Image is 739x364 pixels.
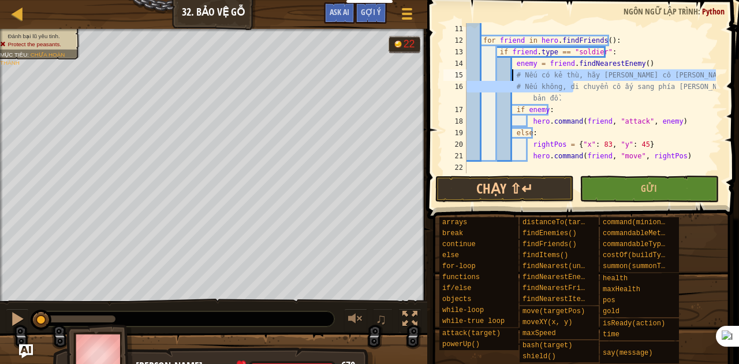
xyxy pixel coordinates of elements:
span: Ngôn ngữ lập trình [624,6,698,17]
div: 16 [443,81,466,104]
button: ♫ [373,309,393,332]
button: Ask AI [324,2,355,24]
div: 13 [443,46,466,58]
span: : [27,51,30,58]
span: else [442,251,459,259]
span: attack(target) [442,329,501,337]
div: 15 [443,69,466,81]
span: gold [603,307,619,315]
span: Ask AI [330,6,349,17]
span: Đánh bại lũ yêu tinh. [8,33,59,39]
span: costOf(buildType) [603,251,673,259]
span: : [698,6,702,17]
div: Team 'humans' has 22 gold. [389,36,420,53]
span: move(targetPos) [522,307,585,315]
span: maxSpeed [522,329,556,337]
span: Protect the peasants. [8,41,61,47]
div: 22 [443,162,466,173]
button: Hiện game menu [393,2,421,29]
span: say(message) [603,349,652,357]
div: 20 [443,139,466,150]
span: findNearestFriend() [522,284,602,292]
span: Gửi [641,182,657,195]
span: Python [702,6,725,17]
span: if/else [442,284,471,292]
div: 12 [443,35,466,46]
span: pos [603,296,615,304]
div: 18 [443,116,466,127]
span: isReady(action) [603,320,665,328]
span: distanceTo(target) [522,218,598,226]
div: 11 [443,23,466,35]
button: Ctrl + P: Pause [6,309,29,332]
span: arrays [442,218,467,226]
div: 14 [443,58,466,69]
span: for-loop [442,262,476,270]
span: break [442,229,463,237]
span: functions [442,273,480,281]
span: while-loop [442,306,484,314]
span: maxHealth [603,285,640,294]
span: continue [442,240,476,248]
span: findEnemies() [522,229,577,237]
span: ♫ [375,310,387,328]
span: commandableMethods [603,229,678,237]
div: 22 [404,39,415,50]
div: 17 [443,104,466,116]
span: shield() [522,352,556,361]
button: Gửi [580,176,718,202]
button: Bật tắt chế độ toàn màn hình [398,309,421,332]
div: 23 [443,173,466,185]
span: findItems() [522,251,568,259]
span: Gợi ý [361,6,381,17]
span: objects [442,295,471,303]
button: Chạy ⇧↵ [435,176,574,202]
div: 21 [443,150,466,162]
span: moveXY(x, y) [522,318,572,326]
span: health [603,274,628,283]
button: Tùy chỉnh âm lượng [344,309,367,332]
div: 19 [443,127,466,139]
span: bash(target) [522,341,572,350]
span: findFriends() [522,240,577,248]
span: findNearest(units) [522,262,598,270]
span: findNearestEnemy() [522,273,598,281]
button: Ask AI [19,344,33,358]
span: time [603,330,619,339]
span: summon(summonType) [603,262,678,270]
span: commandableTypes [603,240,669,248]
span: findNearestItem() [522,295,593,303]
span: while-true loop [442,317,505,325]
span: powerUp() [442,340,480,348]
